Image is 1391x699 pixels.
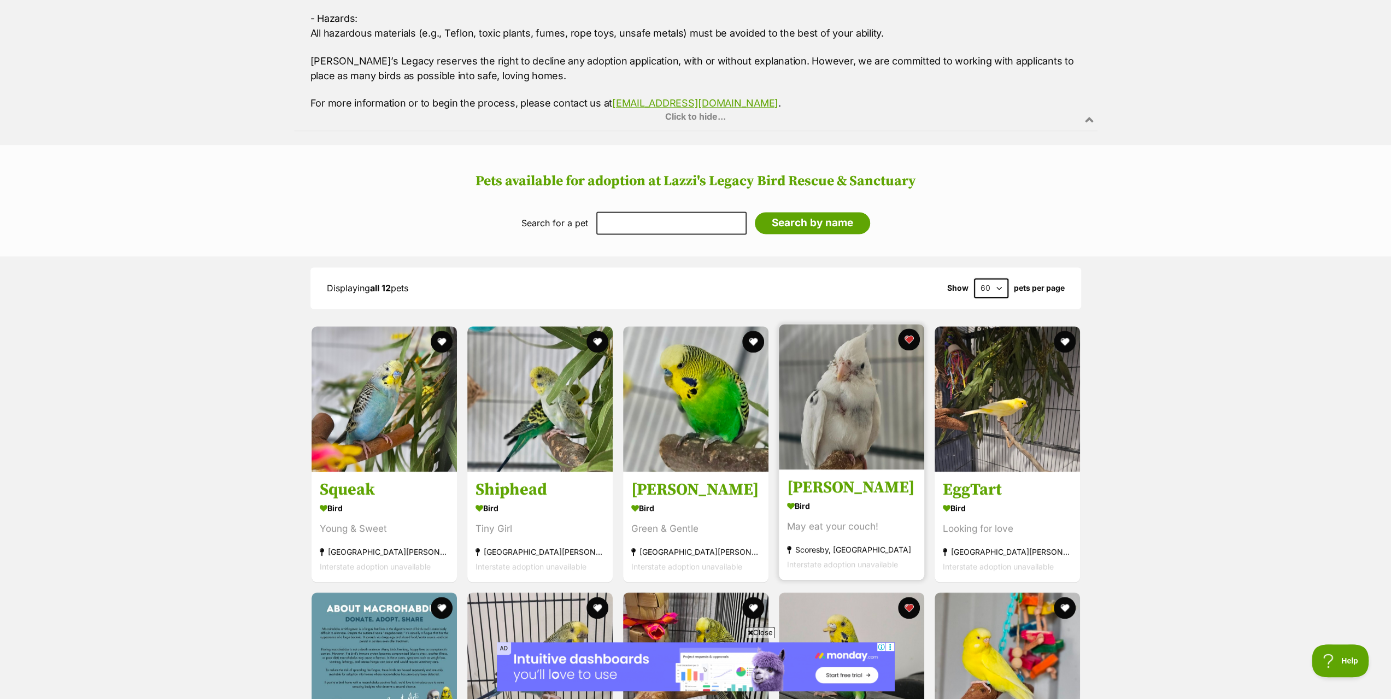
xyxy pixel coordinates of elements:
[467,471,613,582] a: Shiphead Bird Tiny Girl [GEOGRAPHIC_DATA][PERSON_NAME][GEOGRAPHIC_DATA] Interstate adoption unava...
[476,500,604,516] div: Bird
[431,331,453,353] button: favourite
[631,521,760,536] div: Green & Gentle
[11,173,1380,190] h2: Pets available for adoption at Lazzi's Legacy Bird Rescue & Sanctuary
[476,479,604,500] h3: Shiphead
[320,562,431,571] span: Interstate adoption unavailable
[431,597,453,619] button: favourite
[742,331,764,353] button: favourite
[787,477,916,498] h3: [PERSON_NAME]
[947,284,969,292] span: Show
[935,326,1080,472] img: EggTart
[755,212,870,234] input: Search by name
[623,326,768,472] img: Bruno
[1014,284,1065,292] label: pets per page
[476,521,604,536] div: Tiny Girl
[476,562,586,571] span: Interstate adoption unavailable
[521,218,588,228] label: Search for a pet
[898,597,920,619] button: favourite
[943,521,1072,536] div: Looking for love
[943,562,1054,571] span: Interstate adoption unavailable
[320,500,449,516] div: Bird
[943,479,1072,500] h3: EggTart
[631,479,760,500] h3: [PERSON_NAME]
[631,500,760,516] div: Bird
[1054,331,1076,353] button: favourite
[476,544,604,559] div: [GEOGRAPHIC_DATA][PERSON_NAME][GEOGRAPHIC_DATA]
[370,283,391,293] strong: all 12
[312,326,457,472] img: Squeak
[467,326,613,472] img: Shiphead
[943,544,1072,559] div: [GEOGRAPHIC_DATA][PERSON_NAME][GEOGRAPHIC_DATA]
[787,542,916,557] div: Scoresby, [GEOGRAPHIC_DATA]
[631,562,742,571] span: Interstate adoption unavailable
[1312,644,1369,677] iframe: Help Scout Beacon - Open
[935,471,1080,582] a: EggTart Bird Looking for love [GEOGRAPHIC_DATA][PERSON_NAME][GEOGRAPHIC_DATA] Interstate adoption...
[320,544,449,559] div: [GEOGRAPHIC_DATA][PERSON_NAME][GEOGRAPHIC_DATA]
[623,471,768,582] a: [PERSON_NAME] Bird Green & Gentle [GEOGRAPHIC_DATA][PERSON_NAME][GEOGRAPHIC_DATA] Interstate adop...
[631,544,760,559] div: [GEOGRAPHIC_DATA][PERSON_NAME][GEOGRAPHIC_DATA]
[779,324,924,469] img: Jeffery
[497,642,511,655] span: AD
[320,521,449,536] div: Young & Sweet
[898,328,920,350] button: favourite
[787,560,898,569] span: Interstate adoption unavailable
[746,627,775,638] span: Close
[787,498,916,514] div: Bird
[310,11,1081,40] p: - Hazards: All hazardous materials (e.g., Teflon, toxic plants, fumes, rope toys, unsafe metals) ...
[779,469,924,580] a: [PERSON_NAME] Bird May eat your couch! Scoresby, [GEOGRAPHIC_DATA] Interstate adoption unavailabl...
[1054,597,1076,619] button: favourite
[586,331,608,353] button: favourite
[943,500,1072,516] div: Bird
[327,283,408,293] span: Displaying pets
[787,519,916,534] div: May eat your couch!
[294,46,1097,131] div: Click to hide...
[586,597,608,619] button: favourite
[742,597,764,619] button: favourite
[312,471,457,582] a: Squeak Bird Young & Sweet [GEOGRAPHIC_DATA][PERSON_NAME][GEOGRAPHIC_DATA] Interstate adoption una...
[320,479,449,500] h3: Squeak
